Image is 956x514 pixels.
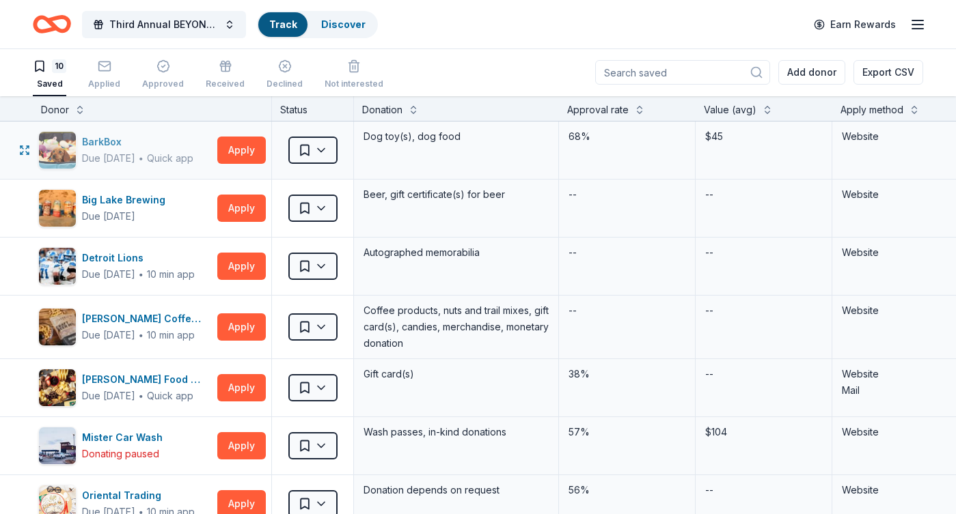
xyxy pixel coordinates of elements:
[142,54,184,96] button: Approved
[325,54,383,96] button: Not interested
[38,427,212,465] button: Image for Mister Car WashMister Car WashDonating paused
[206,54,245,96] button: Received
[39,132,76,169] img: Image for BarkBox
[217,432,266,459] button: Apply
[704,243,715,262] div: --
[267,78,303,89] div: Declined
[138,390,144,401] span: ∙
[39,309,76,345] img: Image for Ferris Coffee and Nut Company
[33,78,66,89] div: Saved
[704,127,823,146] div: $45
[704,365,715,384] div: --
[362,127,550,146] div: Dog toy(s), dog food
[82,250,195,266] div: Detroit Lions
[362,301,550,353] div: Coffee products, nuts and trail mixes, gift card(s), candies, merchandise, monetary donation
[217,137,266,164] button: Apply
[567,365,687,384] div: 38%
[38,247,212,285] button: Image for Detroit LionsDetroit LionsDue [DATE]∙10 min app
[567,423,687,442] div: 57%
[321,18,366,30] a: Discover
[39,369,76,406] img: Image for Gordon Food Service Store
[147,328,195,342] div: 10 min app
[567,102,629,118] div: Approval rate
[82,487,195,504] div: Oriental Trading
[147,152,193,165] div: Quick app
[82,134,193,150] div: BarkBox
[267,54,303,96] button: Declined
[147,389,193,403] div: Quick app
[82,429,168,446] div: Mister Car Wash
[138,268,144,280] span: ∙
[38,308,212,346] button: Image for Ferris Coffee and Nut Company[PERSON_NAME] Coffee and Nut CompanyDue [DATE]∙10 min app
[52,59,66,73] div: 10
[362,185,550,204] div: Beer, gift certificate(s) for beer
[82,446,159,462] div: Donating paused
[257,11,378,38] button: TrackDiscover
[82,11,246,38] button: Third Annual BEYOND BETTER; Gala
[567,481,687,500] div: 56%
[595,60,770,85] input: Search saved
[206,78,245,89] div: Received
[269,18,297,30] a: Track
[109,16,219,33] span: Third Annual BEYOND BETTER; Gala
[138,329,144,341] span: ∙
[138,152,144,164] span: ∙
[82,266,135,283] div: Due [DATE]
[38,131,212,169] button: Image for BarkBoxBarkBoxDue [DATE]∙Quick app
[33,8,71,40] a: Home
[362,423,550,442] div: Wash passes, in-kind donations
[142,78,184,89] div: Approved
[217,253,266,280] button: Apply
[39,427,76,464] img: Image for Mister Car Wash
[88,78,120,89] div: Applied
[362,365,550,384] div: Gift card(s)
[567,243,578,262] div: --
[88,54,120,96] button: Applied
[82,208,135,225] div: Due [DATE]
[82,327,135,343] div: Due [DATE]
[567,127,687,146] div: 68%
[567,301,578,320] div: --
[217,195,266,222] button: Apply
[33,54,66,96] button: 10Saved
[362,481,550,500] div: Donation depends on request
[362,243,550,262] div: Autographed memorabilia
[147,268,195,281] div: 10 min app
[82,311,212,327] div: [PERSON_NAME] Coffee and Nut Company
[853,60,923,85] button: Export CSV
[325,78,383,89] div: Not interested
[41,102,69,118] div: Donor
[704,423,823,442] div: $104
[82,192,171,208] div: Big Lake Brewing
[38,369,212,407] button: Image for Gordon Food Service Store[PERSON_NAME] Food Service StoreDue [DATE]∙Quick app
[82,371,212,388] div: [PERSON_NAME] Food Service Store
[82,150,135,167] div: Due [DATE]
[704,481,715,500] div: --
[704,102,756,118] div: Value (avg)
[841,102,903,118] div: Apply method
[704,185,715,204] div: --
[567,185,578,204] div: --
[778,60,845,85] button: Add donor
[704,301,715,320] div: --
[39,248,76,285] img: Image for Detroit Lions
[806,12,904,37] a: Earn Rewards
[39,190,76,227] img: Image for Big Lake Brewing
[362,102,402,118] div: Donation
[38,189,212,227] button: Image for Big Lake BrewingBig Lake BrewingDue [DATE]
[82,388,135,404] div: Due [DATE]
[217,313,266,341] button: Apply
[217,374,266,401] button: Apply
[272,96,354,121] div: Status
